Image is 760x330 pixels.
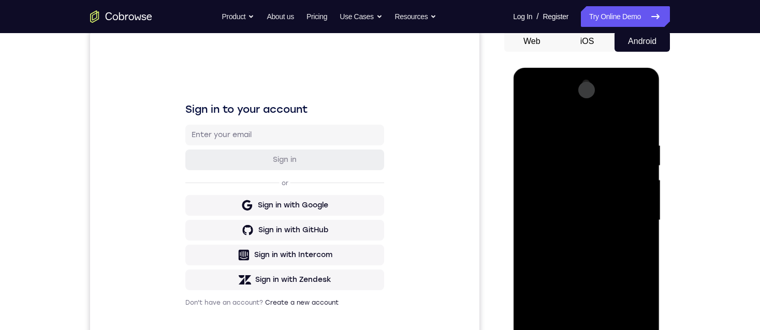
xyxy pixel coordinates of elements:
button: iOS [560,31,615,52]
button: Sign in with Google [95,164,294,185]
a: Register [543,6,568,27]
button: Resources [395,6,437,27]
div: Sign in with Intercom [164,219,242,229]
button: Android [615,31,670,52]
button: Sign in [95,118,294,139]
a: Log In [513,6,532,27]
div: Sign in with Zendesk [165,244,241,254]
a: Go to the home page [90,10,152,23]
a: Pricing [306,6,327,27]
p: or [189,148,200,156]
h1: Sign in to your account [95,71,294,85]
button: Use Cases [340,6,382,27]
a: About us [267,6,294,27]
input: Enter your email [101,99,288,109]
span: / [536,10,538,23]
a: Try Online Demo [581,6,670,27]
button: Sign in with GitHub [95,189,294,209]
button: Product [222,6,255,27]
div: Sign in with Google [168,169,238,179]
a: Create a new account [175,268,249,275]
button: Web [504,31,560,52]
button: Sign in with Intercom [95,214,294,234]
p: Don't have an account? [95,267,294,276]
div: Sign in with GitHub [168,194,238,204]
button: Sign in with Zendesk [95,238,294,259]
